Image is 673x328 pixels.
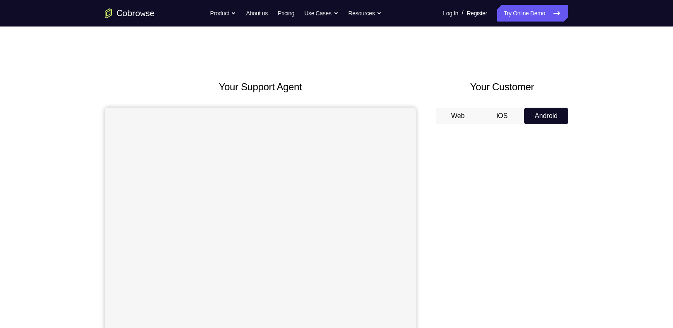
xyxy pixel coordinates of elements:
[497,5,568,22] a: Try Online Demo
[210,5,236,22] button: Product
[349,5,382,22] button: Resources
[480,108,524,124] button: iOS
[246,5,267,22] a: About us
[461,8,463,18] span: /
[105,8,154,18] a: Go to the home page
[105,80,416,94] h2: Your Support Agent
[436,80,568,94] h2: Your Customer
[467,5,487,22] a: Register
[443,5,458,22] a: Log In
[304,5,338,22] button: Use Cases
[436,108,480,124] button: Web
[524,108,568,124] button: Android
[278,5,294,22] a: Pricing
